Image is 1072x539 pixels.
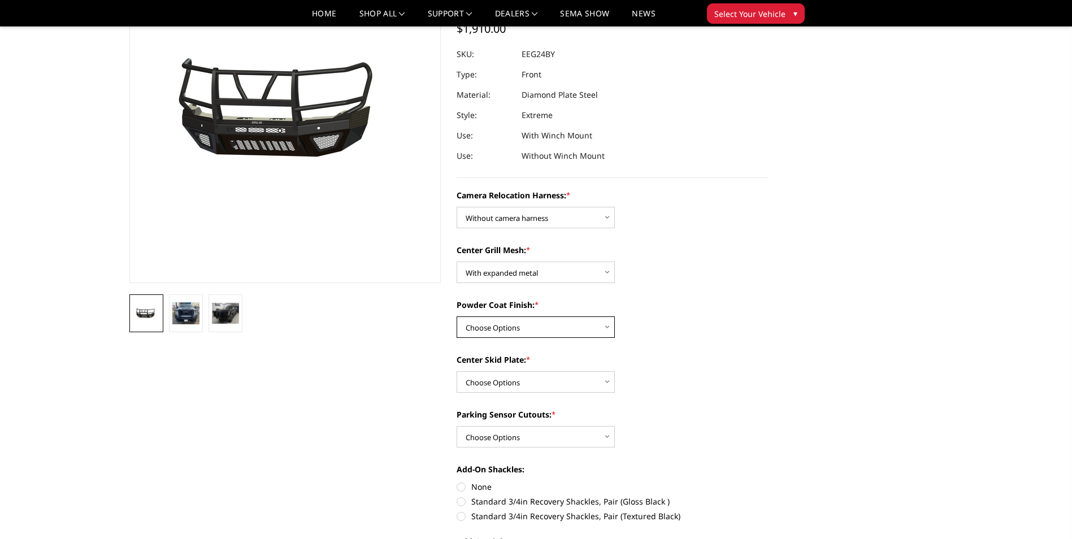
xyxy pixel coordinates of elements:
[312,10,336,26] a: Home
[457,64,513,85] dt: Type:
[522,44,555,64] dd: EEG24BY
[522,64,541,85] dd: Front
[457,44,513,64] dt: SKU:
[457,495,769,507] label: Standard 3/4in Recovery Shackles, Pair (Gloss Black )
[457,510,769,522] label: Standard 3/4in Recovery Shackles, Pair (Textured Black)
[457,463,769,475] label: Add-On Shackles:
[457,85,513,105] dt: Material:
[133,307,160,320] img: 2024-2025 GMC 2500-3500 - T2 Series - Extreme Front Bumper (receiver or winch)
[522,105,553,125] dd: Extreme
[457,189,769,201] label: Camera Relocation Harness:
[714,8,785,20] span: Select Your Vehicle
[522,85,598,105] dd: Diamond Plate Steel
[172,302,199,324] img: 2024-2025 GMC 2500-3500 - T2 Series - Extreme Front Bumper (receiver or winch)
[457,146,513,166] dt: Use:
[457,105,513,125] dt: Style:
[1015,485,1072,539] iframe: Chat Widget
[457,125,513,146] dt: Use:
[632,10,655,26] a: News
[457,481,769,493] label: None
[457,299,769,311] label: Powder Coat Finish:
[560,10,609,26] a: SEMA Show
[457,354,769,366] label: Center Skid Plate:
[495,10,538,26] a: Dealers
[522,125,592,146] dd: With Winch Mount
[707,3,805,24] button: Select Your Vehicle
[457,21,506,36] span: $1,910.00
[793,7,797,19] span: ▾
[212,303,239,324] img: 2024-2025 GMC 2500-3500 - T2 Series - Extreme Front Bumper (receiver or winch)
[457,244,769,256] label: Center Grill Mesh:
[522,146,605,166] dd: Without Winch Mount
[359,10,405,26] a: shop all
[428,10,472,26] a: Support
[457,408,769,420] label: Parking Sensor Cutouts:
